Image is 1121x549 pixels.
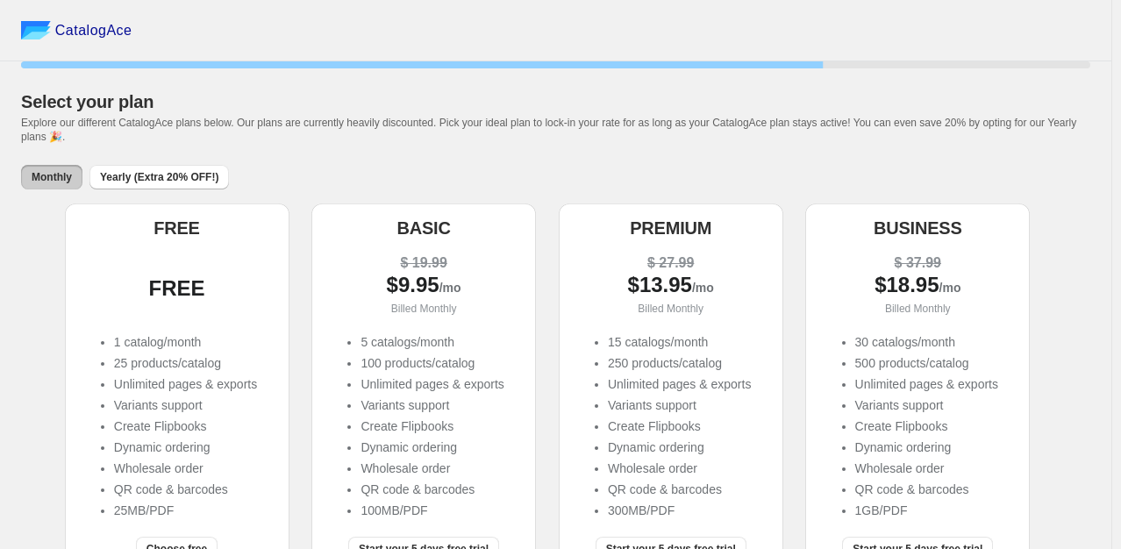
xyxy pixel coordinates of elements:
[573,276,769,296] div: $ 13.95
[114,460,257,477] li: Wholesale order
[114,354,257,372] li: 25 products/catalog
[55,22,132,39] span: CatalogAce
[361,354,503,372] li: 100 products/catalog
[855,438,998,456] li: Dynamic ordering
[114,333,257,351] li: 1 catalog/month
[819,254,1016,272] div: $ 37.99
[608,481,751,498] li: QR code & barcodes
[114,375,257,393] li: Unlimited pages & exports
[630,217,711,239] h5: PREMIUM
[361,481,503,498] li: QR code & barcodes
[855,333,998,351] li: 30 catalogs/month
[361,417,503,435] li: Create Flipbooks
[396,217,450,239] h5: BASIC
[114,481,257,498] li: QR code & barcodes
[21,92,154,111] span: Select your plan
[325,300,522,317] p: Billed Monthly
[114,396,257,414] li: Variants support
[79,280,275,297] div: FREE
[855,502,998,519] li: 1GB/PDF
[692,281,714,295] span: /mo
[874,217,962,239] h5: BUSINESS
[21,165,82,189] button: Monthly
[608,417,751,435] li: Create Flipbooks
[573,254,769,272] div: $ 27.99
[32,170,72,184] span: Monthly
[325,254,522,272] div: $ 19.99
[154,217,200,239] h5: FREE
[608,438,751,456] li: Dynamic ordering
[100,170,218,184] span: Yearly (Extra 20% OFF!)
[361,375,503,393] li: Unlimited pages & exports
[89,165,229,189] button: Yearly (Extra 20% OFF!)
[608,502,751,519] li: 300MB/PDF
[939,281,961,295] span: /mo
[361,396,503,414] li: Variants support
[439,281,461,295] span: /mo
[819,300,1016,317] p: Billed Monthly
[325,276,522,296] div: $ 9.95
[21,117,1076,143] span: Explore our different CatalogAce plans below. Our plans are currently heavily discounted. Pick yo...
[855,396,998,414] li: Variants support
[114,417,257,435] li: Create Flipbooks
[114,438,257,456] li: Dynamic ordering
[608,460,751,477] li: Wholesale order
[855,417,998,435] li: Create Flipbooks
[361,502,503,519] li: 100MB/PDF
[361,438,503,456] li: Dynamic ordering
[361,460,503,477] li: Wholesale order
[608,375,751,393] li: Unlimited pages & exports
[608,354,751,372] li: 250 products/catalog
[573,300,769,317] p: Billed Monthly
[819,276,1016,296] div: $ 18.95
[855,354,998,372] li: 500 products/catalog
[855,375,998,393] li: Unlimited pages & exports
[855,481,998,498] li: QR code & barcodes
[608,333,751,351] li: 15 catalogs/month
[361,333,503,351] li: 5 catalogs/month
[114,502,257,519] li: 25MB/PDF
[21,21,51,39] img: catalog ace
[608,396,751,414] li: Variants support
[855,460,998,477] li: Wholesale order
